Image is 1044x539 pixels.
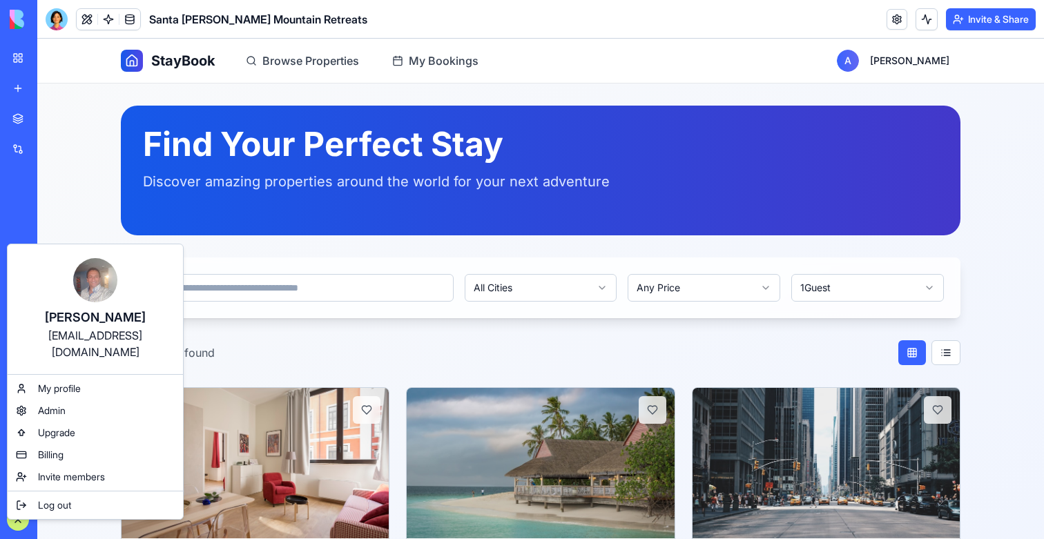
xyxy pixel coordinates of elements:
[73,258,117,302] img: ACg8ocIoKTluYVx1WVSvMTc6vEhh8zlEulljtIG1Q6EjfdS3E24EJStT=s96-c
[114,12,178,32] span: StayBook
[38,448,64,462] span: Billing
[10,378,180,400] a: My profile
[10,400,180,422] a: Admin
[84,306,177,322] p: properties found
[655,349,922,500] img: Mountain Cabin Retreat
[38,382,81,395] span: My profile
[833,15,912,29] span: [PERSON_NAME]
[106,89,724,122] h1: Find Your Perfect Stay
[10,444,180,466] a: Billing
[800,11,822,33] span: A
[10,422,180,444] a: Upgrade
[38,498,71,512] span: Log out
[789,8,923,36] button: A[PERSON_NAME]
[369,349,637,500] img: Cozy Beach House
[347,8,449,36] a: My Bookings
[10,466,180,488] a: Invite members
[10,247,180,371] a: [PERSON_NAME][EMAIL_ADDRESS][DOMAIN_NAME]
[38,426,75,440] span: Upgrade
[84,11,178,33] a: StayBook
[106,133,724,153] p: Discover amazing properties around the world for your next adventure
[371,14,441,30] span: My Bookings
[38,404,66,418] span: Admin
[84,349,351,500] img: Luxury Downtown Loft
[225,14,322,30] span: Browse Properties
[38,470,105,484] span: Invite members
[200,8,330,36] a: Browse Properties
[21,308,169,327] div: [PERSON_NAME]
[21,327,169,360] div: [EMAIL_ADDRESS][DOMAIN_NAME]
[84,307,90,321] span: 3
